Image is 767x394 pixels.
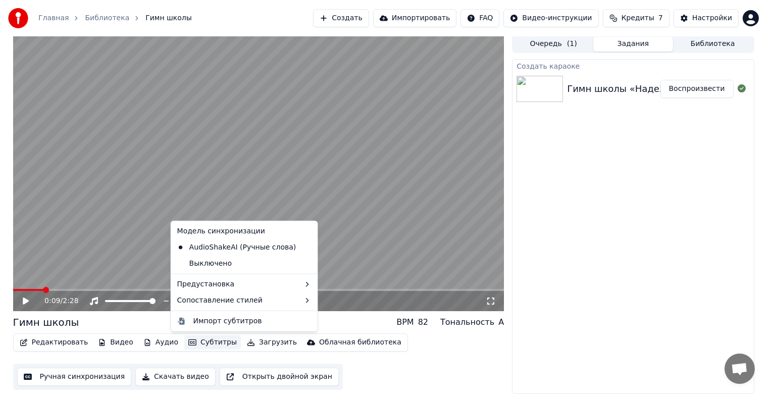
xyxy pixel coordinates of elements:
[8,8,28,28] img: youka
[173,239,300,256] div: AudioShakeAI (Ручные слова)
[63,296,78,306] span: 2:28
[440,316,494,328] div: Тональность
[184,335,241,350] button: Субтитры
[38,13,69,23] a: Главная
[139,335,182,350] button: Аудио
[692,13,732,23] div: Настройки
[135,368,216,386] button: Скачать видео
[17,368,132,386] button: Ручная синхронизация
[319,337,401,348] div: Облачная библиотека
[567,39,577,49] span: ( 1 )
[461,9,499,27] button: FAQ
[418,316,428,328] div: 82
[94,335,137,350] button: Видео
[145,13,192,23] span: Гимн школы
[313,9,369,27] button: Создать
[44,296,69,306] div: /
[593,37,673,52] button: Задания
[674,9,739,27] button: Настройки
[173,256,316,272] div: Выключено
[503,9,598,27] button: Видео-инструкции
[658,13,663,23] span: 7
[16,335,92,350] button: Редактировать
[38,13,192,23] nav: breadcrumb
[725,354,755,384] a: Открытый чат
[173,292,316,309] div: Сопоставление стилей
[173,223,316,239] div: Модель синхронизации
[44,296,60,306] span: 0:09
[193,316,262,326] div: Импорт субтитров
[220,368,339,386] button: Открыть двойной экран
[567,82,685,96] div: Гимн школы «Надежда»
[13,315,79,329] div: Гимн школы
[85,13,129,23] a: Библиотека
[673,37,753,52] button: Библиотека
[622,13,654,23] span: Кредиты
[373,9,457,27] button: Импортировать
[173,276,316,292] div: Предустановка
[603,9,670,27] button: Кредиты7
[243,335,301,350] button: Загрузить
[396,316,414,328] div: BPM
[514,37,593,52] button: Очередь
[513,60,753,72] div: Создать караоке
[660,80,734,98] button: Воспроизвести
[498,316,504,328] div: A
